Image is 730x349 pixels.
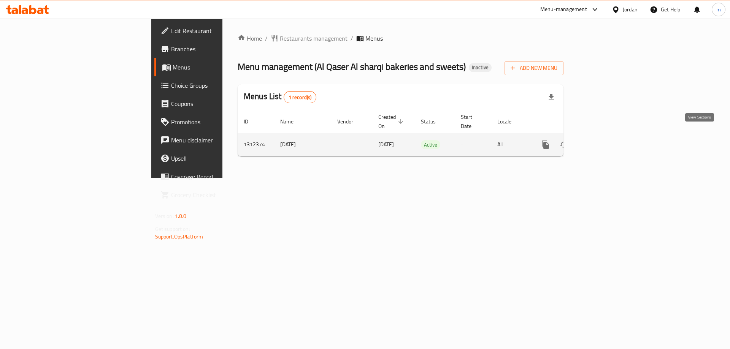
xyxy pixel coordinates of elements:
[469,64,492,71] span: Inactive
[154,95,273,113] a: Coupons
[171,190,267,199] span: Grocery Checklist
[175,211,187,221] span: 1.0.0
[244,117,258,126] span: ID
[155,211,174,221] span: Version:
[542,88,560,106] div: Export file
[155,232,203,242] a: Support.OpsPlatform
[555,136,573,154] button: Change Status
[154,22,273,40] a: Edit Restaurant
[505,61,563,75] button: Add New Menu
[154,131,273,149] a: Menu disclaimer
[455,133,491,156] td: -
[171,44,267,54] span: Branches
[238,34,563,43] nav: breadcrumb
[351,34,353,43] li: /
[154,113,273,131] a: Promotions
[623,5,638,14] div: Jordan
[171,26,267,35] span: Edit Restaurant
[154,186,273,204] a: Grocery Checklist
[491,133,530,156] td: All
[280,34,348,43] span: Restaurants management
[271,34,348,43] a: Restaurants management
[154,76,273,95] a: Choice Groups
[716,5,721,14] span: m
[171,172,267,181] span: Coverage Report
[497,117,521,126] span: Locale
[378,112,406,131] span: Created On
[461,112,482,131] span: Start Date
[244,91,316,103] h2: Menus List
[171,81,267,90] span: Choice Groups
[337,117,363,126] span: Vendor
[469,63,492,72] div: Inactive
[274,133,331,156] td: [DATE]
[171,99,267,108] span: Coupons
[511,63,557,73] span: Add New Menu
[171,136,267,145] span: Menu disclaimer
[154,40,273,58] a: Branches
[421,140,440,149] div: Active
[171,154,267,163] span: Upsell
[421,117,446,126] span: Status
[540,5,587,14] div: Menu-management
[284,94,316,101] span: 1 record(s)
[530,110,616,133] th: Actions
[155,224,190,234] span: Get support on:
[536,136,555,154] button: more
[154,167,273,186] a: Coverage Report
[154,58,273,76] a: Menus
[173,63,267,72] span: Menus
[171,117,267,126] span: Promotions
[238,110,616,156] table: enhanced table
[421,141,440,149] span: Active
[154,149,273,167] a: Upsell
[365,34,383,43] span: Menus
[378,139,394,149] span: [DATE]
[284,91,317,103] div: Total records count
[238,58,466,75] span: Menu management ( Al Qaser Al sharqi bakeries and sweets )
[280,117,303,126] span: Name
